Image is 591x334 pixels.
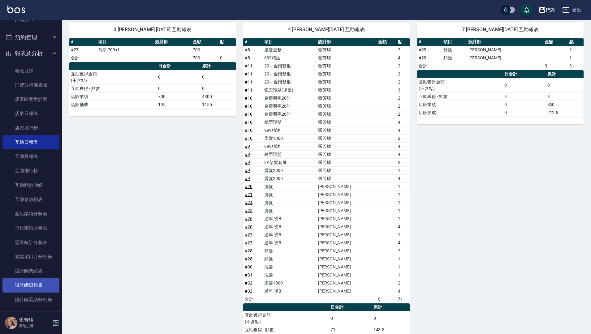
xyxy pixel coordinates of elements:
table: a dense table [69,62,236,109]
td: 舒活 [442,46,467,54]
button: 報表及分析 [2,45,59,61]
a: #9 [245,160,250,165]
td: 212.5 [546,109,584,117]
td: 洗髮 [263,271,316,279]
a: 設計師業績月報表 [2,307,59,321]
td: 2 [396,110,410,118]
td: 20寸金鑽雙棍 [263,62,316,70]
td: 鏡面護髮 [263,150,316,158]
td: 張芳瑋 [317,110,377,118]
td: [PERSON_NAME] [317,271,377,279]
td: 張芳瑋 [317,118,377,126]
button: save [520,4,533,16]
a: 互助日報表 [2,135,59,149]
td: 3 [396,86,410,94]
td: 4 [396,54,410,62]
td: [PERSON_NAME] [317,231,377,239]
td: 過年-燙B [263,231,316,239]
td: 過年-燙B [263,287,316,295]
td: 互助獲得 - 點數 [69,84,157,92]
a: #9 [245,144,250,149]
a: #32 [245,280,252,285]
td: 2 [568,46,584,54]
td: [PERSON_NAME] [317,263,377,271]
a: #26 [245,224,252,229]
a: #26 [245,216,252,221]
a: 店家區間累計表 [2,92,59,106]
img: Logo [7,6,25,13]
a: #27 [245,232,252,237]
th: 點 [218,38,236,46]
td: 互助獲得 - 點數 [243,326,329,334]
td: 2 [396,102,410,110]
th: 日合計 [503,70,546,78]
img: Person [5,317,17,329]
td: 71 [329,326,372,334]
td: 4300 [201,92,236,101]
td: 慕斯 700x1 [97,46,154,54]
td: 850 [546,101,584,109]
td: 張芳瑋 [317,62,377,70]
td: 順護 [442,54,467,62]
th: # [417,38,442,46]
td: 合計 [69,54,97,62]
td: [PERSON_NAME] [317,191,377,199]
td: [PERSON_NAME] [317,287,377,295]
td: [PERSON_NAME] [467,54,543,62]
td: [PERSON_NAME] [317,239,377,247]
th: 設計師 [467,38,543,46]
th: 項目 [263,38,316,46]
td: 1 [396,255,410,263]
td: 195 [157,101,200,109]
th: 點 [396,38,410,46]
td: 張芳瑋 [317,86,377,94]
td: 148.5 [372,326,410,334]
td: 鏡面護髮 [263,118,316,126]
td: 店販業績 [417,101,503,109]
td: 20寸金鑽雙棍 [263,70,316,78]
td: 0 [503,78,546,92]
td: 20寸金鑽雙棍 [263,78,316,86]
table: a dense table [417,38,584,70]
td: [PERSON_NAME] [467,46,543,54]
td: 4 [396,150,410,158]
td: 店販抽成 [69,101,157,109]
td: [PERSON_NAME] [317,207,377,215]
td: [PERSON_NAME] [317,215,377,223]
td: 4 [396,174,410,182]
td: 0 [201,70,236,84]
td: 店販抽成 [417,109,503,117]
span: 7 [PERSON_NAME][DATE] 互助報表 [425,27,576,33]
a: #8 [245,47,250,52]
td: 2 [396,158,410,166]
td: [PERSON_NAME] [317,255,377,263]
a: #32 [245,289,252,293]
td: 合計 [417,62,442,70]
table: a dense table [243,38,410,303]
a: 營業項目月分析表 [2,250,59,264]
td: 染髮1000 [263,134,316,142]
td: 過年-燙B [263,215,316,223]
td: 過年-燙B [263,239,316,247]
td: 互助獲得 - 點數 [417,92,503,101]
td: 張芳瑋 [317,166,377,174]
td: 店販業績 [69,92,157,101]
td: 0 [157,70,200,84]
td: 2 [396,62,410,70]
td: 0 [503,109,546,117]
a: 掃碼打卡 [2,12,59,27]
th: 設計師 [154,38,191,46]
td: [PERSON_NAME] [317,199,377,207]
td: 1 [396,207,410,215]
a: 互助排行榜 [2,164,59,178]
a: #31 [245,272,252,277]
td: 1 [396,271,410,279]
td: 張芳瑋 [317,150,377,158]
a: #27 [245,240,252,245]
a: #9 [245,168,250,173]
td: 張芳瑋 [317,78,377,86]
td: [PERSON_NAME] [317,223,377,231]
td: 合計 [243,295,263,303]
td: 0 [543,62,568,70]
a: 互助業績報表 [2,192,59,207]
